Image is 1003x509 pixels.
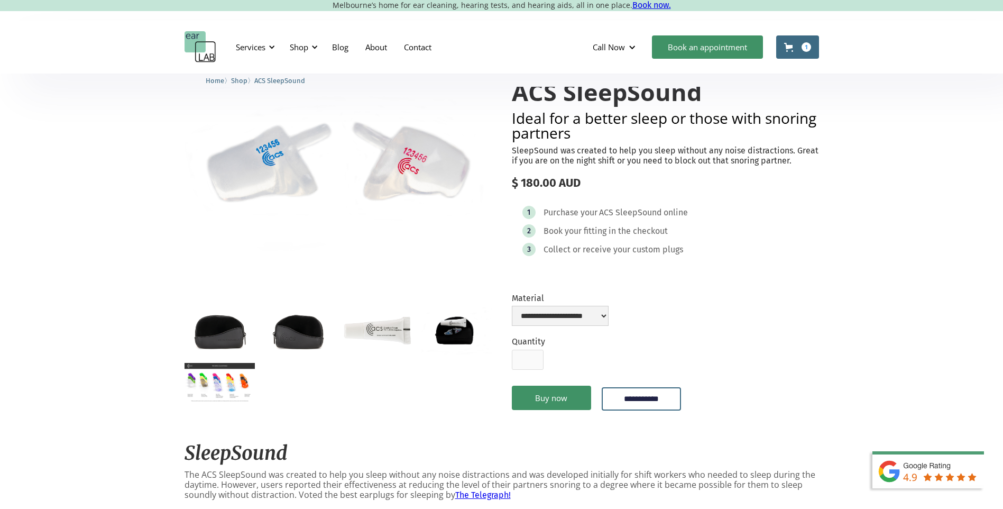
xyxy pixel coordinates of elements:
[593,42,625,52] div: Call Now
[599,207,662,218] div: ACS SleepSound
[664,207,688,218] div: online
[652,35,763,59] a: Book an appointment
[512,111,819,140] h2: Ideal for a better sleep or those with snoring partners
[236,42,265,52] div: Services
[290,42,308,52] div: Shop
[544,244,683,255] div: Collect or receive your custom plugs
[263,307,334,354] a: open lightbox
[527,208,530,216] div: 1
[185,307,255,354] a: open lightbox
[512,386,591,410] a: Buy now
[229,31,278,63] div: Services
[283,31,321,63] div: Shop
[185,441,288,465] em: SleepSound
[342,307,412,354] a: open lightbox
[512,176,819,190] div: $ 180.00 AUD
[544,226,668,237] div: Book your fitting in the checkout
[254,75,305,85] a: ACS SleepSound
[206,77,224,85] span: Home
[231,77,247,85] span: Shop
[527,227,531,235] div: 2
[231,75,247,85] a: Shop
[185,58,492,271] img: ACS SleepSound
[206,75,231,86] li: 〉
[324,32,357,62] a: Blog
[421,307,491,355] a: open lightbox
[527,246,531,253] div: 3
[231,75,254,86] li: 〉
[357,32,395,62] a: About
[185,470,819,501] p: The ACS SleepSound was created to help you sleep without any noise distractions and was developed...
[512,337,545,347] label: Quantity
[206,75,224,85] a: Home
[584,31,647,63] div: Call Now
[544,207,597,218] div: Purchase your
[512,146,819,166] p: SleepSound was created to help you sleep without any noise distractions. Great if you are on the ...
[185,31,216,63] a: home
[802,42,811,52] div: 1
[512,293,609,303] label: Material
[185,363,255,403] a: open lightbox
[185,58,492,271] a: open lightbox
[776,35,819,59] a: Open cart containing 1 items
[455,490,511,500] a: The Telegraph!
[395,32,440,62] a: Contact
[254,77,305,85] span: ACS SleepSound
[512,79,819,105] h1: ACS SleepSound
